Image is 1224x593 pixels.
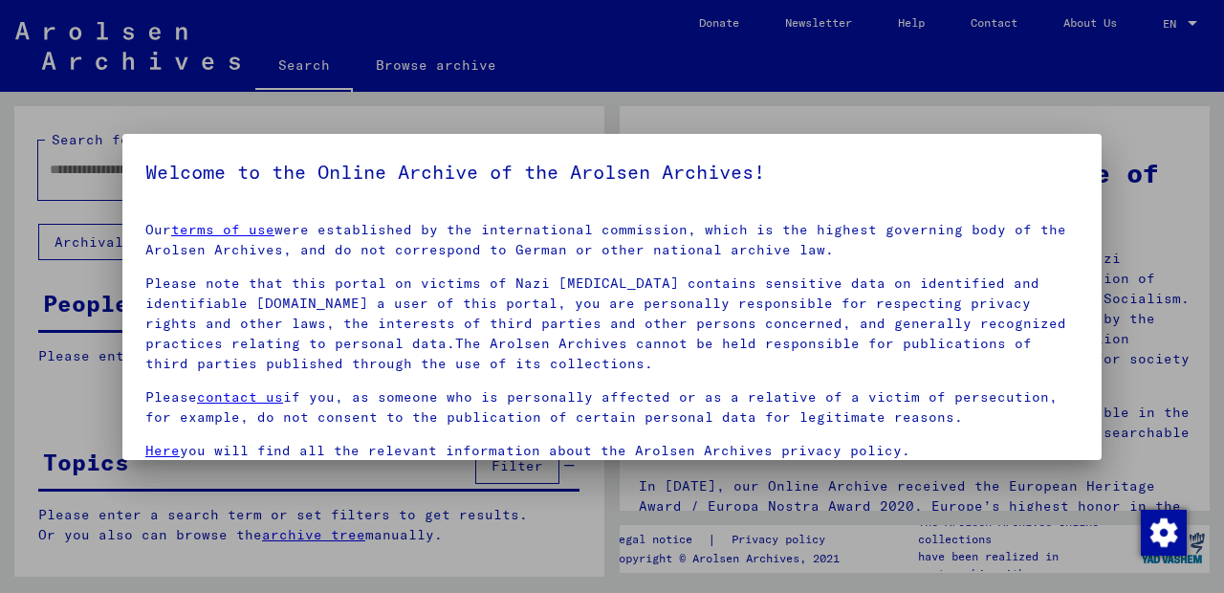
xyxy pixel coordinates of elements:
[145,274,1079,374] p: Please note that this portal on victims of Nazi [MEDICAL_DATA] contains sensitive data on identif...
[145,442,180,459] a: Here
[171,221,274,238] a: terms of use
[197,388,283,406] a: contact us
[145,220,1079,260] p: Our were established by the international commission, which is the highest governing body of the ...
[145,387,1079,428] p: Please if you, as someone who is personally affected or as a relative of a victim of persecution,...
[145,157,1079,187] h5: Welcome to the Online Archive of the Arolsen Archives!
[1141,510,1187,556] img: Change consent
[145,441,1079,461] p: you will find all the relevant information about the Arolsen Archives privacy policy.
